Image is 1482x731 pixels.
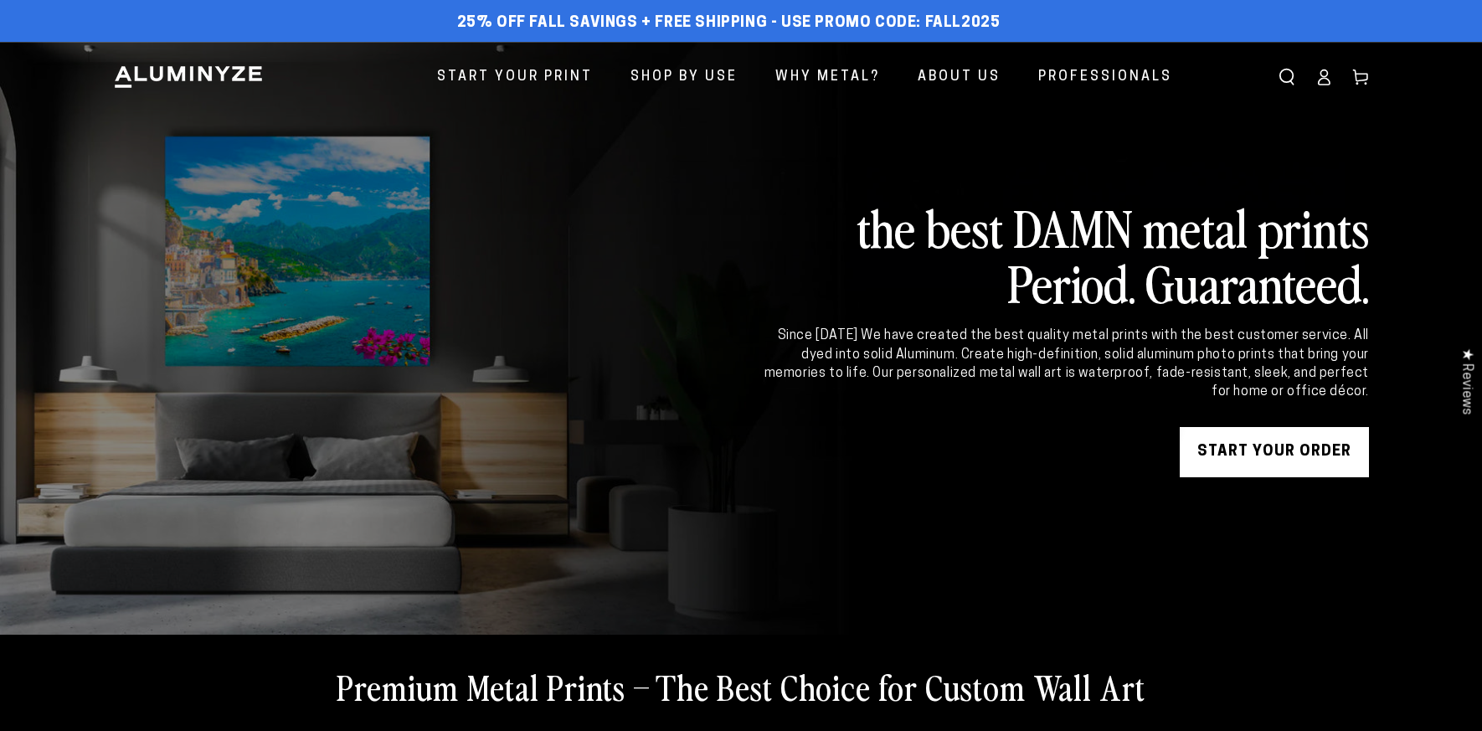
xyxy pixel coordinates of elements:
div: Click to open Judge.me floating reviews tab [1450,335,1482,428]
summary: Search our site [1268,59,1305,95]
img: Aluminyze [113,64,264,90]
a: About Us [905,55,1013,100]
span: Professionals [1038,65,1172,90]
h2: the best DAMN metal prints Period. Guaranteed. [761,199,1369,310]
div: Since [DATE] We have created the best quality metal prints with the best customer service. All dy... [761,327,1369,402]
span: Why Metal? [775,65,880,90]
span: Start Your Print [437,65,593,90]
span: Shop By Use [630,65,738,90]
span: About Us [918,65,1001,90]
span: 25% off FALL Savings + Free Shipping - Use Promo Code: FALL2025 [457,14,1001,33]
a: START YOUR Order [1180,427,1369,477]
a: Shop By Use [618,55,750,100]
a: Professionals [1026,55,1185,100]
h2: Premium Metal Prints – The Best Choice for Custom Wall Art [337,665,1145,708]
a: Start Your Print [425,55,605,100]
a: Why Metal? [763,55,893,100]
